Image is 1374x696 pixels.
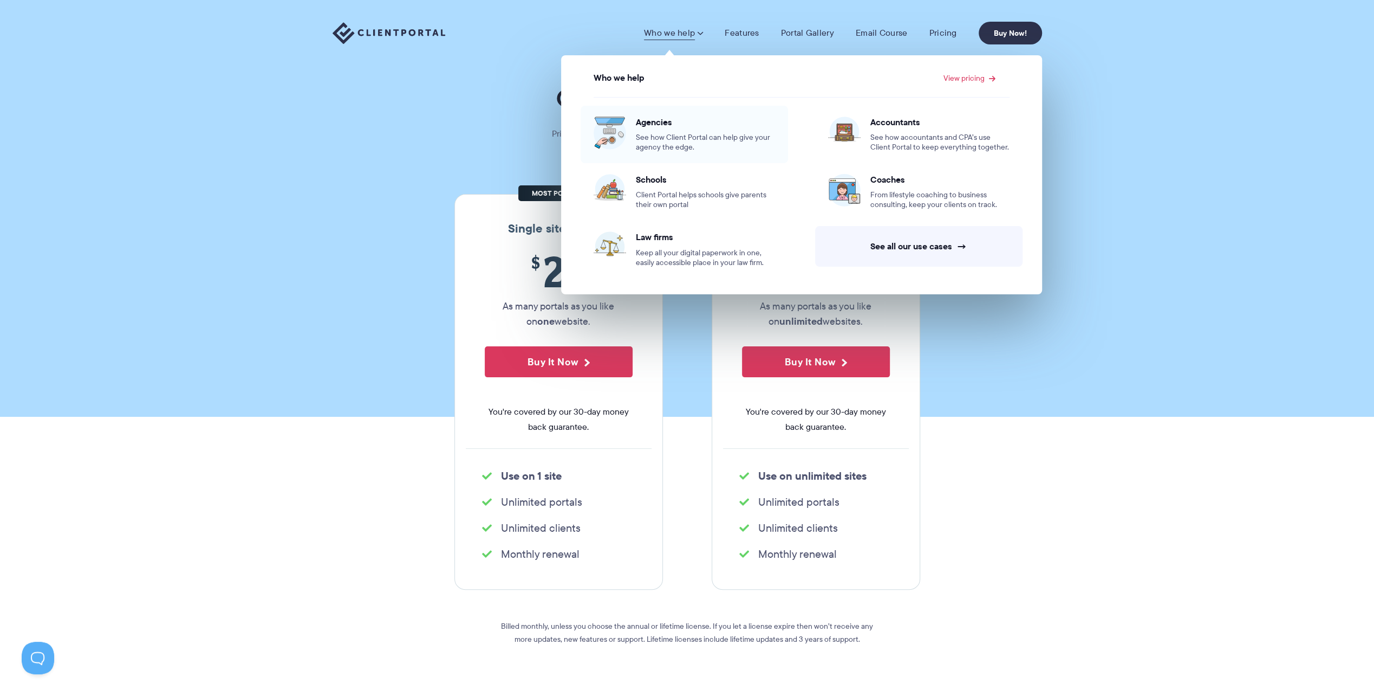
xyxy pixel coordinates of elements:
[567,87,1036,279] ul: View pricing
[758,468,867,484] strong: Use on unlimited sites
[870,133,1010,152] span: See how accountants and CPA’s use Client Portal to keep everything together.
[636,248,775,268] span: Keep all your digital paperwork in one, easily accessible place in your law firm.
[466,222,652,236] h3: Single site license
[979,22,1042,44] a: Buy Now!
[779,314,823,328] strong: unlimited
[636,133,775,152] span: See how Client Portal can help give your agency the edge.
[482,546,635,562] li: Monthly renewal
[781,28,834,38] a: Portal Gallery
[525,126,850,141] p: Pricing shouldn't be complicated. Straightforward plans, no hidden fees.
[742,247,890,296] span: 49
[742,404,890,435] span: You're covered by our 30-day money back guarantee.
[482,520,635,536] li: Unlimited clients
[815,226,1023,267] a: See all our use cases
[739,520,893,536] li: Unlimited clients
[870,190,1010,210] span: From lifestyle coaching to business consulting, keep your clients on track.
[485,299,633,329] p: As many portals as you like on website.
[594,73,644,83] span: Who we help
[870,174,1010,185] span: Coaches
[870,117,1010,127] span: Accountants
[636,231,775,242] span: Law firms
[485,247,633,296] span: 25
[485,404,633,435] span: You're covered by our 30-day money back guarantee.
[636,174,775,185] span: Schools
[739,546,893,562] li: Monthly renewal
[943,74,995,82] a: View pricing
[957,241,967,252] span: →
[856,28,908,38] a: Email Course
[537,314,555,328] strong: one
[929,28,956,38] a: Pricing
[636,190,775,210] span: Client Portal helps schools give parents their own portal
[636,117,775,127] span: Agencies
[482,494,635,510] li: Unlimited portals
[644,28,703,38] a: Who we help
[739,494,893,510] li: Unlimited portals
[742,299,890,329] p: As many portals as you like on websites.
[725,28,759,38] a: Features
[561,55,1042,294] ul: Who we help
[501,468,562,484] strong: Use on 1 site
[485,346,633,377] button: Buy It Now
[492,620,882,646] p: Billed monthly, unless you choose the annual or lifetime license. If you let a license expire the...
[742,346,890,377] button: Buy It Now
[22,642,54,674] iframe: Toggle Customer Support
